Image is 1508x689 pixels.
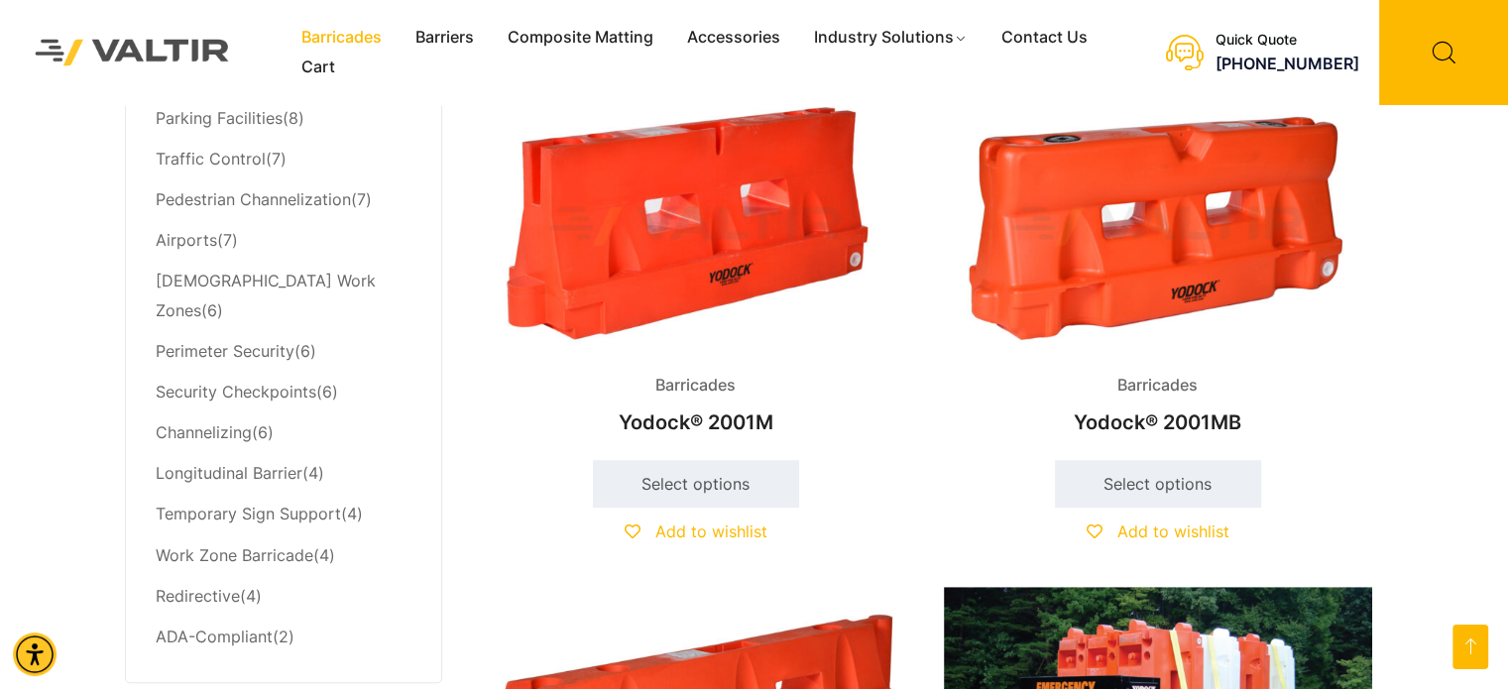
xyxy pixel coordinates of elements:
[482,98,910,355] img: Barricades
[640,371,751,401] span: Barricades
[156,576,411,617] li: (4)
[944,401,1372,444] h2: Yodock® 2001MB
[1055,460,1261,508] a: Select options for “Yodock® 2001MB”
[156,535,411,576] li: (4)
[285,23,399,53] a: Barricades
[1452,625,1488,669] a: Open this option
[797,23,985,53] a: Industry Solutions
[670,23,797,53] a: Accessories
[15,19,250,85] img: Valtir Rentals
[156,463,302,483] a: Longitudinal Barrier
[156,98,411,139] li: (8)
[1216,32,1359,49] div: Quick Quote
[156,189,351,209] a: Pedestrian Channelization
[1102,371,1213,401] span: Barricades
[944,98,1372,355] img: Barricades
[1216,54,1359,73] a: call (888) 496-3625
[156,230,217,250] a: Airports
[156,382,316,402] a: Security Checkpoints
[156,261,411,331] li: (6)
[156,149,266,169] a: Traffic Control
[399,23,491,53] a: Barriers
[13,632,57,676] div: Accessibility Menu
[1087,521,1229,541] a: Add to wishlist
[156,454,411,495] li: (4)
[156,341,294,361] a: Perimeter Security
[156,617,411,652] li: (2)
[285,53,352,82] a: Cart
[482,98,910,444] a: BarricadesYodock® 2001M
[491,23,670,53] a: Composite Matting
[655,521,767,541] span: Add to wishlist
[156,504,341,523] a: Temporary Sign Support
[156,179,411,220] li: (7)
[156,495,411,535] li: (4)
[156,627,273,646] a: ADA-Compliant
[482,401,910,444] h2: Yodock® 2001M
[985,23,1104,53] a: Contact Us
[156,586,240,606] a: Redirective
[944,98,1372,444] a: BarricadesYodock® 2001MB
[156,331,411,372] li: (6)
[1117,521,1229,541] span: Add to wishlist
[156,413,411,454] li: (6)
[156,422,252,442] a: Channelizing
[156,108,283,128] a: Parking Facilities
[593,460,799,508] a: Select options for “Yodock® 2001M”
[156,220,411,261] li: (7)
[156,373,411,413] li: (6)
[156,139,411,179] li: (7)
[156,545,313,565] a: Work Zone Barricade
[625,521,767,541] a: Add to wishlist
[156,271,376,320] a: [DEMOGRAPHIC_DATA] Work Zones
